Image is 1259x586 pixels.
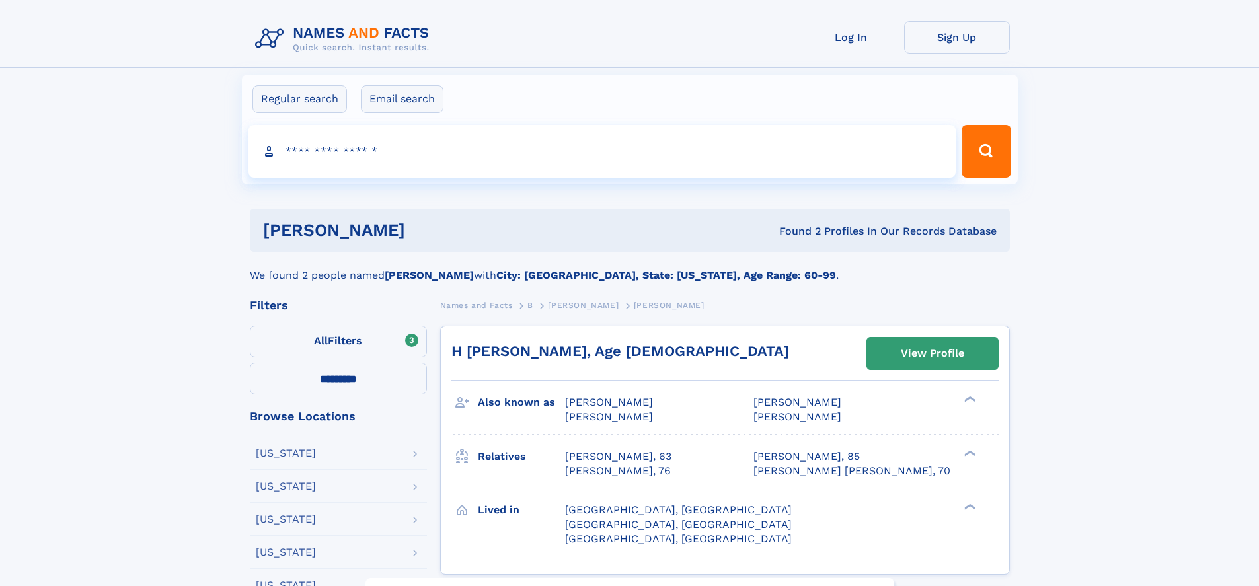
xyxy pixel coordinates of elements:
[248,125,956,178] input: search input
[314,334,328,347] span: All
[250,252,1010,283] div: We found 2 people named with .
[548,301,619,310] span: [PERSON_NAME]
[496,269,836,281] b: City: [GEOGRAPHIC_DATA], State: [US_STATE], Age Range: 60-99
[478,391,565,414] h3: Also known as
[263,222,592,238] h1: [PERSON_NAME]
[634,301,705,310] span: [PERSON_NAME]
[565,532,792,545] span: [GEOGRAPHIC_DATA], [GEOGRAPHIC_DATA]
[565,396,653,408] span: [PERSON_NAME]
[256,514,316,525] div: [US_STATE]
[961,449,977,457] div: ❯
[798,21,904,54] a: Log In
[565,410,653,423] span: [PERSON_NAME]
[250,326,427,357] label: Filters
[256,547,316,558] div: [US_STATE]
[961,395,977,404] div: ❯
[440,297,513,313] a: Names and Facts
[252,85,347,113] label: Regular search
[565,449,671,464] a: [PERSON_NAME], 63
[527,297,533,313] a: B
[256,481,316,492] div: [US_STATE]
[753,410,841,423] span: [PERSON_NAME]
[565,503,792,516] span: [GEOGRAPHIC_DATA], [GEOGRAPHIC_DATA]
[250,21,440,57] img: Logo Names and Facts
[250,299,427,311] div: Filters
[478,445,565,468] h3: Relatives
[961,502,977,511] div: ❯
[565,464,671,478] a: [PERSON_NAME], 76
[753,396,841,408] span: [PERSON_NAME]
[962,125,1011,178] button: Search Button
[565,518,792,531] span: [GEOGRAPHIC_DATA], [GEOGRAPHIC_DATA]
[478,499,565,521] h3: Lived in
[592,224,997,238] div: Found 2 Profiles In Our Records Database
[904,21,1010,54] a: Sign Up
[451,343,789,359] a: H [PERSON_NAME], Age [DEMOGRAPHIC_DATA]
[548,297,619,313] a: [PERSON_NAME]
[527,301,533,310] span: B
[385,269,474,281] b: [PERSON_NAME]
[256,448,316,458] div: [US_STATE]
[753,464,950,478] a: [PERSON_NAME] [PERSON_NAME], 70
[901,338,964,369] div: View Profile
[867,338,998,369] a: View Profile
[361,85,443,113] label: Email search
[250,410,427,422] div: Browse Locations
[753,449,860,464] a: [PERSON_NAME], 85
